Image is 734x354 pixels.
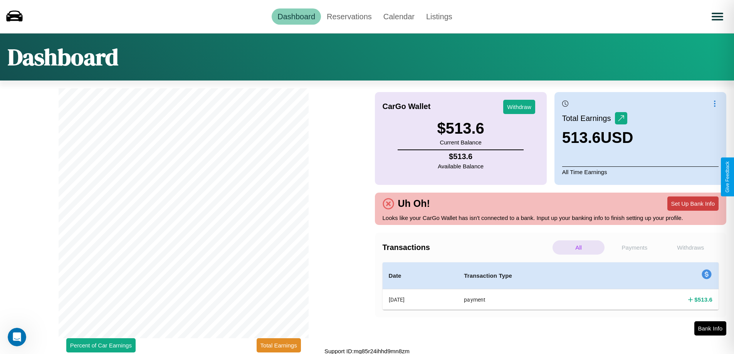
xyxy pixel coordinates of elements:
a: Dashboard [272,8,321,25]
h1: Dashboard [8,41,118,73]
a: Reservations [321,8,378,25]
div: Give Feedback [725,161,730,193]
iframe: Intercom live chat [8,328,26,346]
p: Withdraws [665,240,717,255]
h4: CarGo Wallet [383,102,431,111]
p: Payments [608,240,660,255]
button: Bank Info [694,321,726,336]
h4: $ 513.6 [694,295,712,304]
button: Set Up Bank Info [667,196,719,211]
p: All [553,240,605,255]
button: Percent of Car Earnings [66,338,136,352]
h4: Date [389,271,452,280]
p: Available Balance [438,161,484,171]
button: Withdraw [503,100,535,114]
h4: $ 513.6 [438,152,484,161]
h4: Transaction Type [464,271,611,280]
th: payment [458,289,618,310]
p: All Time Earnings [562,166,719,177]
a: Listings [420,8,458,25]
p: Current Balance [437,137,484,148]
a: Calendar [378,8,420,25]
p: Looks like your CarGo Wallet has isn't connected to a bank. Input up your banking info to finish ... [383,213,719,223]
h4: Transactions [383,243,551,252]
h4: Uh Oh! [394,198,434,209]
table: simple table [383,262,719,310]
th: [DATE] [383,289,458,310]
h3: 513.6 USD [562,129,633,146]
button: Open menu [707,6,728,27]
h3: $ 513.6 [437,120,484,137]
button: Total Earnings [257,338,301,352]
p: Total Earnings [562,111,615,125]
